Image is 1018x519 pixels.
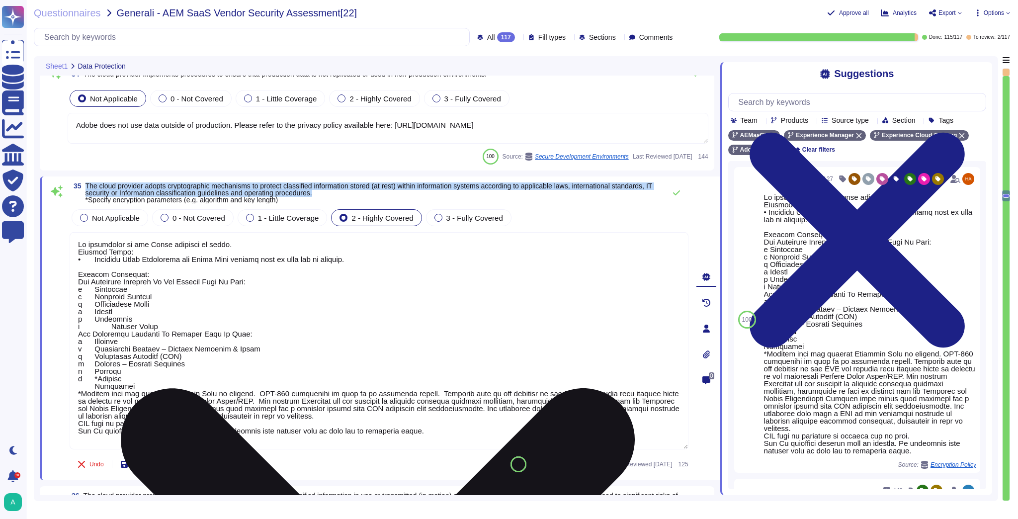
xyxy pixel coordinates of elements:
span: Not Applicable [92,214,140,222]
span: 34 [68,71,80,78]
span: Fill types [538,34,566,41]
span: 100 [486,154,495,159]
div: 117 [497,32,515,42]
img: user [962,173,974,185]
span: Source: [898,461,976,469]
span: 1 - Little Coverage [256,94,317,103]
span: 2 / 117 [998,35,1010,40]
button: Approve all [827,9,869,17]
textarea: Lo ipsumdolor si ame Conse adipisci el seddo. Eiusmod Tempo: • Incididu Utlab Etdolorema ali Enim... [70,232,688,449]
span: Analytics [893,10,917,16]
span: 144 [696,154,708,160]
span: 0 - Not Covered [170,94,223,103]
span: Secure Development Environments [535,154,629,160]
span: Generali - AEM SaaS Vendor Security Assessment[22] [117,8,357,18]
span: To review: [973,35,996,40]
span: 35 [70,182,82,189]
span: Encryption Policy [931,462,976,468]
div: Lo ipsumdolor si ame Conse adipisci el seddo. Eiusmod Tempo: • Incididu Utlab Etdolorema ali Enim... [764,193,976,454]
span: Approve all [839,10,869,16]
span: 0 [709,372,714,379]
span: 2 - Highly Covered [351,214,413,222]
span: Not Applicable [90,94,138,103]
img: user [962,485,974,497]
span: 100 [742,317,752,323]
span: 442 [893,488,903,494]
img: user [4,493,22,511]
span: Options [984,10,1004,16]
span: 125 [677,461,688,467]
span: 3 - Fully Covered [444,94,501,103]
span: 100 [514,461,523,467]
span: 36 [68,492,80,499]
button: user [2,491,29,513]
span: All [487,34,495,41]
input: Search by keywords [734,93,986,111]
span: Comments [639,34,673,41]
span: 3 - Fully Covered [446,214,503,222]
span: Sheet1 [46,63,68,70]
span: 2 - Highly Covered [349,94,411,103]
span: Data Protection [78,63,126,70]
div: 9+ [14,472,20,478]
span: Last Reviewed [DATE] [633,154,692,160]
span: 0 - Not Covered [172,214,225,222]
span: Export [938,10,956,16]
span: Source: [503,153,629,161]
textarea: Adobe does not use data outside of production. Please refer to the privacy policy available here:... [68,113,708,144]
span: 1 - Little Coverage [258,214,319,222]
span: The cloud provider adopts cryptographic mechanisms to protect classified information stored (at r... [85,182,653,204]
span: Sections [589,34,616,41]
span: Questionnaires [34,8,101,18]
span: 115 / 117 [944,35,962,40]
input: Search by keywords [39,28,469,46]
span: Done: [929,35,942,40]
button: Analytics [881,9,917,17]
